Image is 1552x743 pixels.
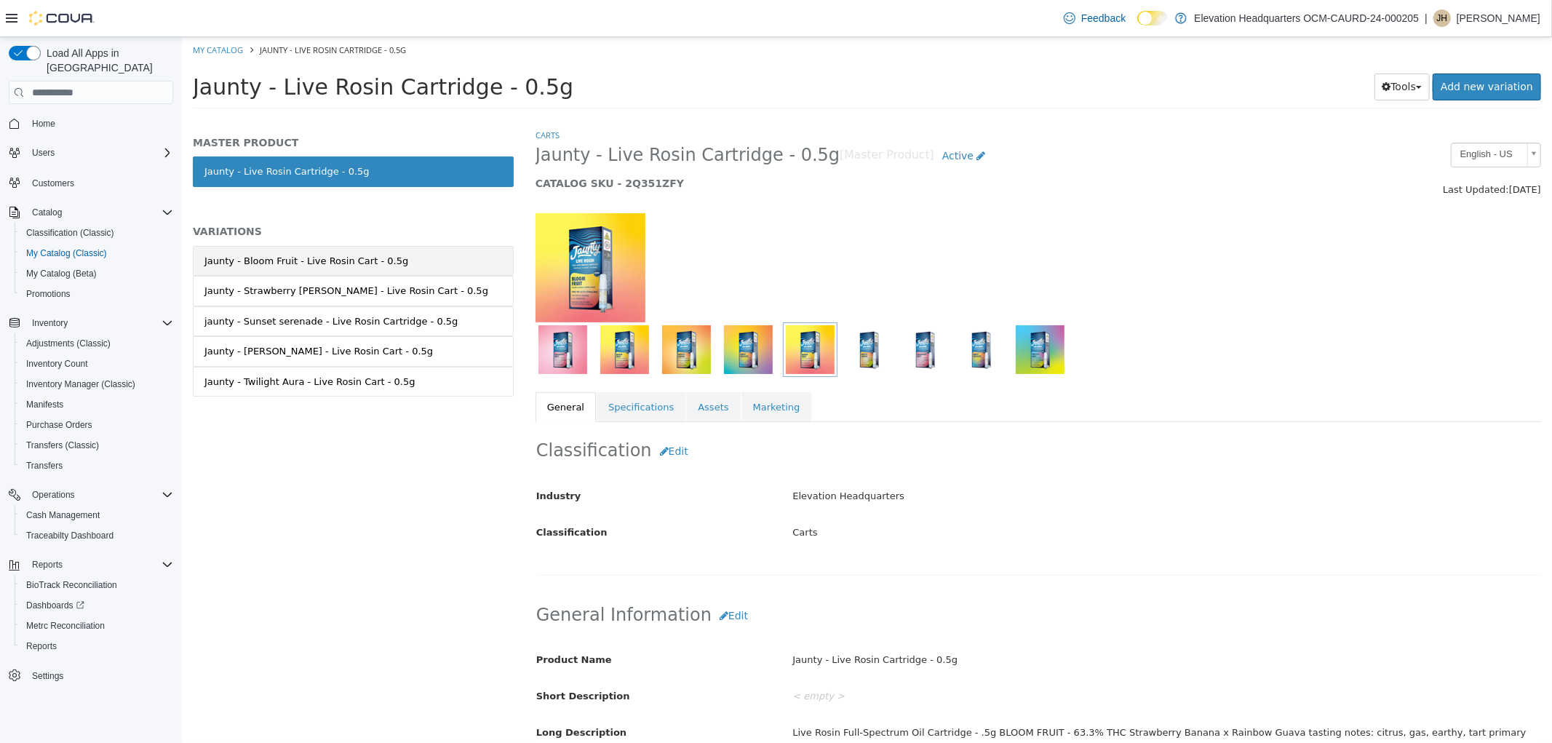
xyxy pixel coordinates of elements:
[354,490,426,501] span: Classification
[760,113,792,124] span: Active
[26,173,173,191] span: Customers
[78,7,224,18] span: Jaunty - Live Rosin Cartridge - 0.5g
[3,665,179,686] button: Settings
[354,140,1102,153] h5: CATALOG SKU - 2Q351ZFY
[26,640,57,652] span: Reports
[32,317,68,329] span: Inventory
[20,224,120,242] a: Classification (Classic)
[1433,9,1451,27] div: Jadden Hamilton
[15,525,179,546] button: Traceabilty Dashboard
[26,667,69,685] a: Settings
[1251,36,1359,63] a: Add new variation
[354,617,430,628] span: Product Name
[354,107,658,130] span: Jaunty - Live Rosin Cartridge - 0.5g
[3,485,179,505] button: Operations
[26,288,71,300] span: Promotions
[1269,106,1359,130] a: English - US
[1137,11,1168,26] input: Dark Mode
[354,92,378,103] a: Carts
[658,113,752,124] small: [Master Product]
[32,118,55,130] span: Home
[26,247,107,259] span: My Catalog (Classic)
[3,172,179,193] button: Customers
[26,530,114,541] span: Traceabilty Dashboard
[26,338,111,349] span: Adjustments (Classic)
[20,617,111,635] a: Metrc Reconciliation
[1261,147,1327,158] span: Last Updated:
[15,616,179,636] button: Metrc Reconciliation
[1425,9,1428,27] p: |
[354,355,414,386] a: General
[26,227,114,239] span: Classification (Classic)
[20,437,105,454] a: Transfers (Classic)
[20,265,103,282] a: My Catalog (Beta)
[20,576,173,594] span: BioTrack Reconciliation
[26,314,173,332] span: Inventory
[3,555,179,575] button: Reports
[354,453,399,464] span: Industry
[20,597,90,614] a: Dashboards
[32,489,75,501] span: Operations
[29,11,95,25] img: Cova
[15,374,179,394] button: Inventory Manager (Classic)
[415,355,504,386] a: Specifications
[20,285,173,303] span: Promotions
[20,376,141,393] a: Inventory Manager (Classic)
[20,416,98,434] a: Purchase Orders
[20,617,173,635] span: Metrc Reconciliation
[504,355,558,386] a: Assets
[20,335,116,352] a: Adjustments (Classic)
[600,647,1369,672] div: < empty >
[20,527,119,544] a: Traceabilty Dashboard
[20,416,173,434] span: Purchase Orders
[3,202,179,223] button: Catalog
[23,277,276,292] div: jaunty - Sunset serenade - Live Rosin Cartridge - 0.5g
[3,313,179,333] button: Inventory
[20,245,113,262] a: My Catalog (Classic)
[20,245,173,262] span: My Catalog (Classic)
[600,447,1369,472] div: Elevation Headquarters
[20,437,173,454] span: Transfers (Classic)
[23,247,306,261] div: Jaunty - Strawberry [PERSON_NAME] - Live Rosin Cart - 0.5g
[354,690,445,701] span: Long Description
[20,355,173,373] span: Inventory Count
[26,144,173,162] span: Users
[560,355,630,386] a: Marketing
[15,394,179,415] button: Manifests
[11,188,332,201] h5: VARIATIONS
[32,207,62,218] span: Catalog
[20,396,69,413] a: Manifests
[26,175,80,192] a: Customers
[1327,147,1359,158] span: [DATE]
[1270,106,1340,129] span: English - US
[1137,25,1138,26] span: Dark Mode
[26,115,61,132] a: Home
[15,456,179,476] button: Transfers
[11,37,391,63] span: Jaunty - Live Rosin Cartridge - 0.5g
[11,99,332,112] h5: MASTER PRODUCT
[15,435,179,456] button: Transfers (Classic)
[1194,9,1419,27] p: Elevation Headquarters OCM-CAURD-24-000205
[1437,9,1448,27] span: JH
[20,224,173,242] span: Classification (Classic)
[20,637,173,655] span: Reports
[32,559,63,571] span: Reports
[26,378,135,390] span: Inventory Manager (Classic)
[26,556,68,573] button: Reports
[26,358,88,370] span: Inventory Count
[9,107,173,724] nav: Complex example
[26,509,100,521] span: Cash Management
[23,307,251,322] div: Jaunty - [PERSON_NAME] - Live Rosin Cart - 0.5g
[15,284,179,304] button: Promotions
[20,355,94,373] a: Inventory Count
[32,178,74,189] span: Customers
[20,506,106,524] a: Cash Management
[20,376,173,393] span: Inventory Manager (Classic)
[15,263,179,284] button: My Catalog (Beta)
[26,556,173,573] span: Reports
[15,595,179,616] a: Dashboards
[20,637,63,655] a: Reports
[26,268,97,279] span: My Catalog (Beta)
[15,575,179,595] button: BioTrack Reconciliation
[3,113,179,134] button: Home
